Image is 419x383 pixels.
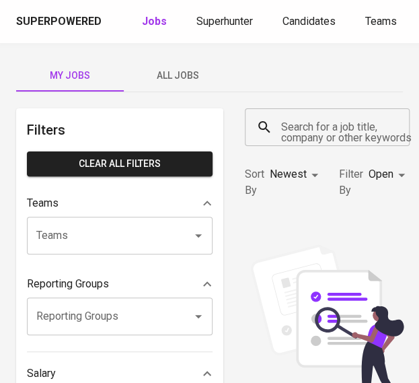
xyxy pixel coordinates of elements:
[196,15,253,28] span: Superhunter
[27,190,213,217] div: Teams
[369,168,393,180] span: Open
[142,13,169,30] a: Jobs
[132,67,223,84] span: All Jobs
[27,365,56,382] p: Salary
[189,307,208,326] button: Open
[196,13,256,30] a: Superhunter
[369,162,410,187] div: Open
[27,151,213,176] button: Clear All filters
[245,166,264,199] p: Sort By
[282,15,336,28] span: Candidates
[16,14,102,30] div: Superpowered
[27,271,213,298] div: Reporting Groups
[27,195,59,211] p: Teams
[365,15,397,28] span: Teams
[282,13,338,30] a: Candidates
[270,162,323,187] div: Newest
[142,15,167,28] b: Jobs
[270,166,307,182] p: Newest
[339,166,363,199] p: Filter By
[38,155,202,172] span: Clear All filters
[16,14,104,30] a: Superpowered
[27,119,213,141] h6: Filters
[27,276,109,292] p: Reporting Groups
[189,226,208,245] button: Open
[365,13,399,30] a: Teams
[24,67,116,84] span: My Jobs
